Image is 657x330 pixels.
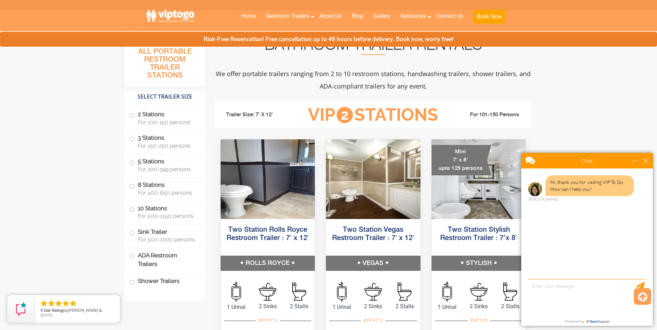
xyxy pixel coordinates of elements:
span: For 100-150 persons [138,119,197,126]
span: 1 Urinal [221,303,252,311]
span: For 150-250 persons [138,143,197,149]
label: 3 Stations [129,131,201,152]
h5: STYLISH [432,256,526,271]
span: 2 Sinks [357,302,389,311]
img: an icon of stall [398,283,411,301]
div: Mini 7' x 8' upto 125 persons [432,145,491,175]
span: For 500-1000 persons [138,236,197,243]
li:  [69,299,77,308]
label: 10 Stations [129,201,201,223]
label: Shower Trailers [129,274,201,289]
h5: VEGAS [326,256,420,271]
button: Book Now [473,10,505,24]
li: Trailer Size: 7' X 12' [220,104,298,125]
h3: All Portable Restroom Trailer Stations [124,45,206,87]
iframe: Live Chat Box [517,149,657,330]
h5: ROLLS ROYCE [221,256,315,271]
a: About Us [314,9,347,24]
span: 1 Urinal [326,303,357,311]
span: For 200-399 persons [138,166,197,173]
img: an icon of sink [364,283,382,301]
img: an icon of sink [470,283,488,301]
div: #VIP R712 [256,316,280,325]
a: Two Station Stylish Restroom Trailer : 7’x 8′ [440,226,517,242]
img: an icon of stall [503,283,517,301]
a: Contact Us [431,9,468,24]
span: For 400-650 persons [138,190,197,196]
span: [PERSON_NAME] &. [68,308,103,313]
a: Book Now [468,9,510,28]
a: Restroom Trailers [261,9,314,24]
img: an icon of urinal [231,282,241,301]
li:  [47,299,55,308]
span: 2 Stalls [495,302,526,311]
a: Two Station Rolls Royce Restroom Trailer : 7′ x 12′ [227,226,309,242]
span: 5 [41,308,43,313]
label: Sink Trailer [129,224,201,246]
label: 8 Stations [129,178,201,199]
a: Home [236,9,261,24]
li:  [62,299,70,308]
img: Side view of two station restroom trailer with separate doors for males and females [326,139,420,219]
span: by [41,308,114,313]
span: 2 Stalls [389,302,420,311]
a: Two Station Vegas Restroom Trailer : 7′ x 12′ [332,226,414,242]
label: ADA Restroom Trailers [129,248,201,272]
p: We offer portable trailers ranging from 2 to 10 restroom stations, handwashing trailers, shower t... [215,67,532,92]
h3: VIP Stations [297,106,449,125]
span: For 500-1150 persons [138,213,197,219]
img: Review Rating [14,302,28,316]
span: 1 Urinal [432,303,463,311]
img: A mini restroom trailer with two separate stations and separate doors for males and females [432,139,526,219]
span: 2 Stalls [283,302,315,311]
a: Blog [347,9,368,24]
li:  [40,299,48,308]
span: 2 Sinks [463,302,495,311]
label: 2 Stations [129,107,201,129]
img: an icon of sink [259,283,276,301]
span: [DATE] [41,312,53,318]
h2: Bathroom Trailer Rentals [215,38,532,55]
div: #VIP V712 [361,316,385,325]
span: Star Rating [44,308,63,313]
h4: Select Trailer Size [124,90,206,103]
div: #VIP S78 [468,316,490,325]
label: 5 Stations [129,154,201,176]
li: For 101-150 Persons [449,111,527,119]
a: Gallery [368,9,396,24]
img: an icon of urinal [337,282,347,301]
span: 2 Sinks [252,302,283,311]
li:  [54,299,63,308]
img: an icon of urinal [442,282,452,301]
img: Side view of two station restroom trailer with separate doors for males and females [221,139,315,219]
a: Resources [396,9,431,24]
span: 2 [337,107,353,123]
img: an icon of stall [292,283,306,301]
